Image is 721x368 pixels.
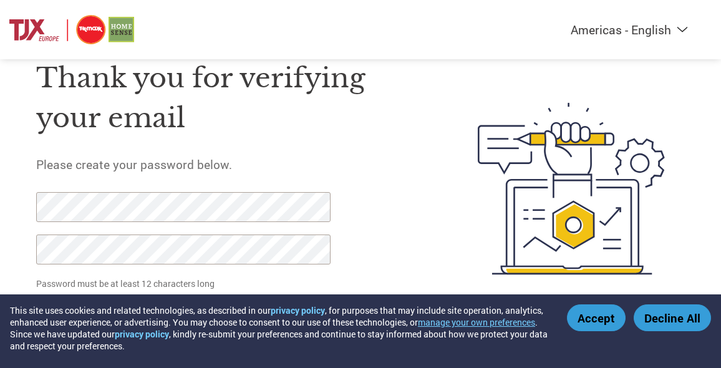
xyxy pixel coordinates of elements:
img: TJX Europe [9,12,134,47]
img: create-password [458,40,685,337]
h5: Please create your password below. [36,157,425,172]
button: Decline All [634,304,711,331]
a: privacy policy [271,304,325,316]
div: This site uses cookies and related technologies, as described in our , for purposes that may incl... [10,304,549,352]
p: Password must be at least 12 characters long [36,277,332,290]
button: Accept [567,304,626,331]
button: manage your own preferences [418,316,535,328]
a: privacy policy [115,328,169,340]
h1: Thank you for verifying your email [36,58,425,138]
